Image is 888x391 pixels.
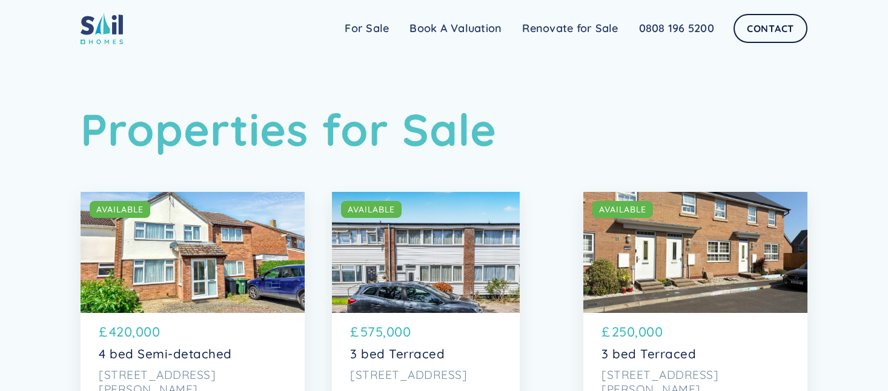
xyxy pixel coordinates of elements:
[81,12,123,44] img: sail home logo colored
[599,203,646,215] div: AVAILABLE
[512,16,628,41] a: Renovate for Sale
[360,322,411,342] p: 575,000
[601,322,611,342] p: £
[99,346,287,361] p: 4 bed Semi-detached
[109,322,161,342] p: 420,000
[350,346,502,361] p: 3 bed Terraced
[350,322,359,342] p: £
[734,14,807,43] a: Contact
[350,367,502,383] p: [STREET_ADDRESS]
[334,16,399,41] a: For Sale
[81,103,807,156] h1: Properties for Sale
[96,203,144,215] div: AVAILABLE
[348,203,395,215] div: AVAILABLE
[399,16,512,41] a: Book A Valuation
[99,322,108,342] p: £
[612,322,663,342] p: 250,000
[629,16,724,41] a: 0808 196 5200
[601,346,789,361] p: 3 bed Terraced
